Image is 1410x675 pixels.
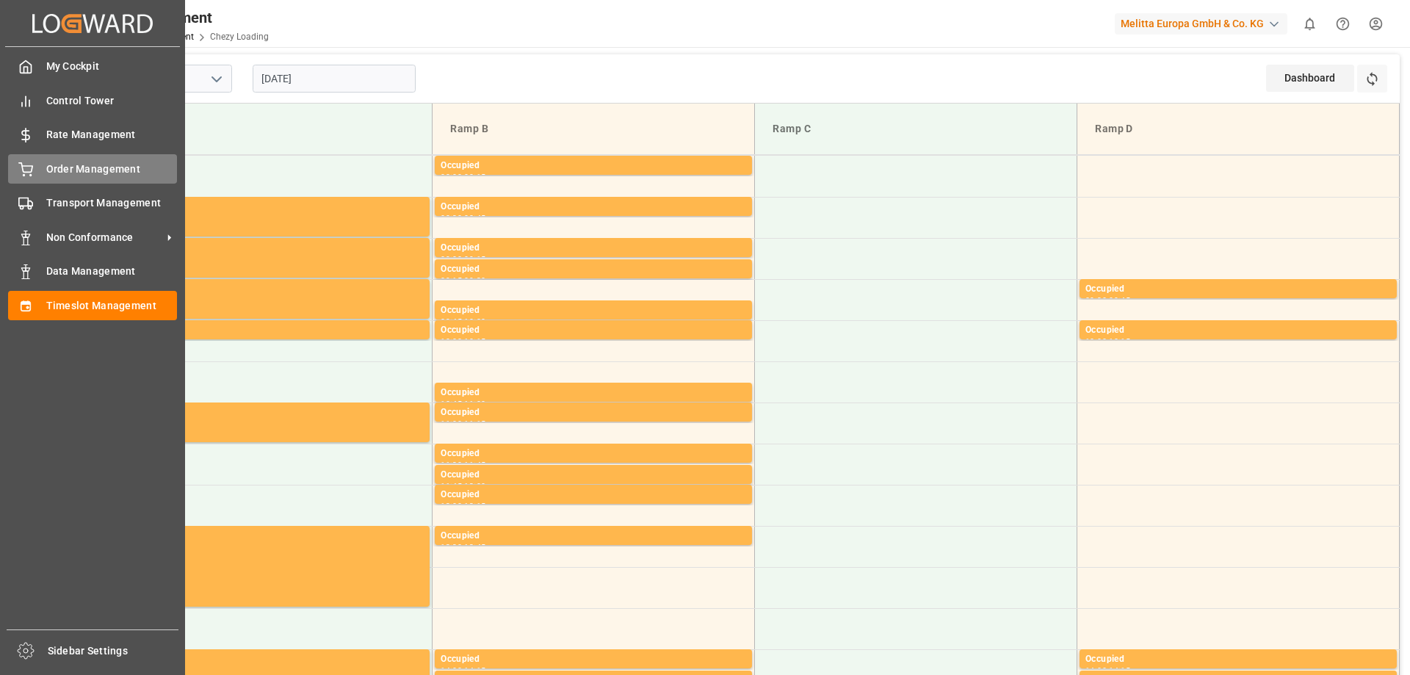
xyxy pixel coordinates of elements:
div: 10:00 [1085,338,1107,344]
div: - [462,214,464,221]
div: 09:15 [464,256,485,262]
span: Transport Management [46,195,178,211]
div: Occupied [441,262,746,277]
div: Occupied [441,159,746,173]
div: Ramp B [444,115,742,142]
div: Occupied [1085,323,1391,338]
div: - [462,318,464,325]
div: Occupied [441,652,746,667]
span: Control Tower [46,93,178,109]
div: 08:00 [441,173,462,180]
div: 14:00 [1085,667,1107,674]
div: Dashboard [1266,65,1354,92]
div: Occupied [118,652,424,667]
div: Ramp A [122,115,420,142]
div: 09:30 [1085,297,1107,303]
a: Rate Management [8,120,177,149]
div: - [462,338,464,344]
div: Occupied [118,241,424,256]
div: Occupied [118,529,424,544]
div: Occupied [441,468,746,483]
div: - [462,667,464,674]
div: 11:00 [441,420,462,427]
div: Occupied [441,241,746,256]
div: Occupied [118,323,424,338]
div: Ramp C [767,115,1065,142]
div: 09:45 [441,318,462,325]
span: Non Conformance [46,230,162,245]
div: - [1107,667,1109,674]
div: 11:15 [464,420,485,427]
div: 10:15 [1109,338,1130,344]
div: Occupied [118,405,424,420]
div: 10:45 [441,400,462,407]
a: My Cockpit [8,52,177,81]
div: Occupied [441,200,746,214]
div: 10:00 [441,338,462,344]
div: 10:15 [464,338,485,344]
button: open menu [205,68,227,90]
a: Transport Management [8,189,177,217]
div: - [462,173,464,180]
span: Sidebar Settings [48,643,179,659]
div: Occupied [118,282,424,297]
div: 08:45 [464,214,485,221]
div: - [462,502,464,509]
a: Control Tower [8,86,177,115]
div: 14:00 [441,667,462,674]
span: My Cockpit [46,59,178,74]
div: - [1107,338,1109,344]
a: Timeslot Management [8,291,177,320]
div: 09:45 [1109,297,1130,303]
div: 11:30 [441,461,462,468]
div: - [462,461,464,468]
div: - [1107,297,1109,303]
div: Occupied [118,200,424,214]
div: 12:15 [464,502,485,509]
div: - [462,544,464,550]
div: Occupied [1085,652,1391,667]
button: show 0 new notifications [1293,7,1326,40]
a: Order Management [8,154,177,183]
div: Occupied [441,386,746,400]
div: 14:15 [1109,667,1130,674]
div: 12:45 [464,544,485,550]
span: Timeslot Management [46,298,178,314]
span: Data Management [46,264,178,279]
div: 11:00 [464,400,485,407]
div: 08:30 [441,214,462,221]
div: 10:00 [464,318,485,325]
input: DD-MM-YYYY [253,65,416,93]
div: Occupied [441,529,746,544]
div: Occupied [1085,282,1391,297]
div: 12:00 [464,483,485,489]
div: 08:15 [464,173,485,180]
div: Melitta Europa GmbH & Co. KG [1115,13,1287,35]
div: 14:15 [464,667,485,674]
div: Occupied [441,447,746,461]
div: Ramp D [1089,115,1387,142]
div: - [462,483,464,489]
div: 11:45 [441,483,462,489]
div: Occupied [441,323,746,338]
div: Occupied [441,405,746,420]
button: Melitta Europa GmbH & Co. KG [1115,10,1293,37]
div: - [462,400,464,407]
div: 12:00 [441,502,462,509]
div: Occupied [441,303,746,318]
div: 11:45 [464,461,485,468]
div: Occupied [441,488,746,502]
div: 09:00 [441,256,462,262]
div: 09:15 [441,277,462,284]
button: Help Center [1326,7,1359,40]
span: Order Management [46,162,178,177]
div: - [462,277,464,284]
div: - [462,420,464,427]
a: Data Management [8,257,177,286]
div: 09:30 [464,277,485,284]
div: - [462,256,464,262]
span: Rate Management [46,127,178,142]
div: 12:30 [441,544,462,550]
